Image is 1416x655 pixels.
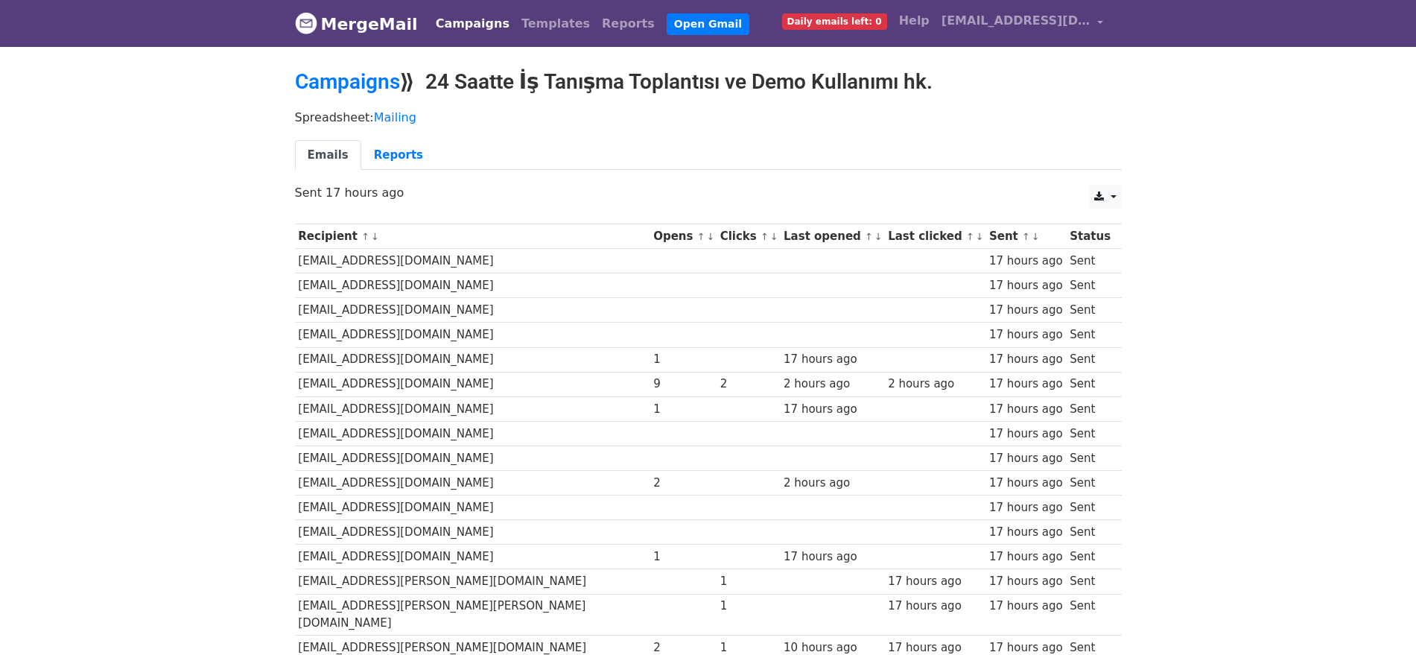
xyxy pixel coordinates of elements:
[653,351,713,368] div: 1
[706,231,714,242] a: ↓
[1066,249,1114,273] td: Sent
[888,598,982,615] div: 17 hours ago
[295,12,317,34] img: MergeMail logo
[295,224,650,249] th: Recipient
[295,69,1122,95] h2: ⟫ 24 Saatte İş Tanışma Toplantısı ve Demo Kullanımı hk.
[989,277,1063,294] div: 17 hours ago
[653,475,713,492] div: 2
[884,224,985,249] th: Last clicked
[1066,496,1114,520] td: Sent
[874,231,883,242] a: ↓
[295,249,650,273] td: [EMAIL_ADDRESS][DOMAIN_NAME]
[295,372,650,396] td: [EMAIL_ADDRESS][DOMAIN_NAME]
[1066,446,1114,470] td: Sent
[893,6,936,36] a: Help
[667,13,749,35] a: Open Gmail
[989,401,1063,418] div: 17 hours ago
[784,475,880,492] div: 2 hours ago
[295,594,650,636] td: [EMAIL_ADDRESS][PERSON_NAME][PERSON_NAME][DOMAIN_NAME]
[976,231,984,242] a: ↓
[515,9,596,39] a: Templates
[989,475,1063,492] div: 17 hours ago
[295,110,1122,125] p: Spreadsheet:
[780,224,884,249] th: Last opened
[295,471,650,496] td: [EMAIL_ADDRESS][DOMAIN_NAME]
[936,6,1110,41] a: [EMAIL_ADDRESS][DOMAIN_NAME]
[784,351,880,368] div: 17 hours ago
[697,231,705,242] a: ↑
[295,323,650,347] td: [EMAIL_ADDRESS][DOMAIN_NAME]
[1066,520,1114,545] td: Sent
[784,401,880,418] div: 17 hours ago
[989,499,1063,516] div: 17 hours ago
[653,376,713,393] div: 9
[295,496,650,520] td: [EMAIL_ADDRESS][DOMAIN_NAME]
[717,224,780,249] th: Clicks
[989,351,1063,368] div: 17 hours ago
[650,224,717,249] th: Opens
[888,376,982,393] div: 2 hours ago
[1066,273,1114,298] td: Sent
[430,9,515,39] a: Campaigns
[989,302,1063,319] div: 17 hours ago
[1066,323,1114,347] td: Sent
[770,231,778,242] a: ↓
[653,401,713,418] div: 1
[720,573,777,590] div: 1
[295,347,650,372] td: [EMAIL_ADDRESS][DOMAIN_NAME]
[295,185,1122,200] p: Sent 17 hours ago
[1066,298,1114,323] td: Sent
[989,524,1063,541] div: 17 hours ago
[989,326,1063,344] div: 17 hours ago
[361,231,369,242] a: ↑
[371,231,379,242] a: ↓
[782,13,887,30] span: Daily emails left: 0
[295,421,650,446] td: [EMAIL_ADDRESS][DOMAIN_NAME]
[761,231,769,242] a: ↑
[1066,594,1114,636] td: Sent
[989,548,1063,566] div: 17 hours ago
[295,569,650,594] td: [EMAIL_ADDRESS][PERSON_NAME][DOMAIN_NAME]
[776,6,893,36] a: Daily emails left: 0
[374,110,416,124] a: Mailing
[989,598,1063,615] div: 17 hours ago
[653,548,713,566] div: 1
[1032,231,1040,242] a: ↓
[985,224,1066,249] th: Sent
[295,545,650,569] td: [EMAIL_ADDRESS][DOMAIN_NAME]
[888,573,982,590] div: 17 hours ago
[1066,471,1114,496] td: Sent
[596,9,661,39] a: Reports
[989,573,1063,590] div: 17 hours ago
[1066,569,1114,594] td: Sent
[966,231,974,242] a: ↑
[295,273,650,298] td: [EMAIL_ADDRESS][DOMAIN_NAME]
[989,425,1063,443] div: 17 hours ago
[295,8,418,39] a: MergeMail
[1066,396,1114,421] td: Sent
[295,69,400,94] a: Campaigns
[295,446,650,470] td: [EMAIL_ADDRESS][DOMAIN_NAME]
[295,140,361,171] a: Emails
[1066,372,1114,396] td: Sent
[361,140,436,171] a: Reports
[1066,347,1114,372] td: Sent
[989,253,1063,270] div: 17 hours ago
[989,450,1063,467] div: 17 hours ago
[1066,545,1114,569] td: Sent
[295,298,650,323] td: [EMAIL_ADDRESS][DOMAIN_NAME]
[295,520,650,545] td: [EMAIL_ADDRESS][DOMAIN_NAME]
[865,231,873,242] a: ↑
[720,376,777,393] div: 2
[1066,421,1114,446] td: Sent
[1066,224,1114,249] th: Status
[720,598,777,615] div: 1
[295,396,650,421] td: [EMAIL_ADDRESS][DOMAIN_NAME]
[784,376,880,393] div: 2 hours ago
[942,12,1090,30] span: [EMAIL_ADDRESS][DOMAIN_NAME]
[989,376,1063,393] div: 17 hours ago
[1022,231,1030,242] a: ↑
[784,548,880,566] div: 17 hours ago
